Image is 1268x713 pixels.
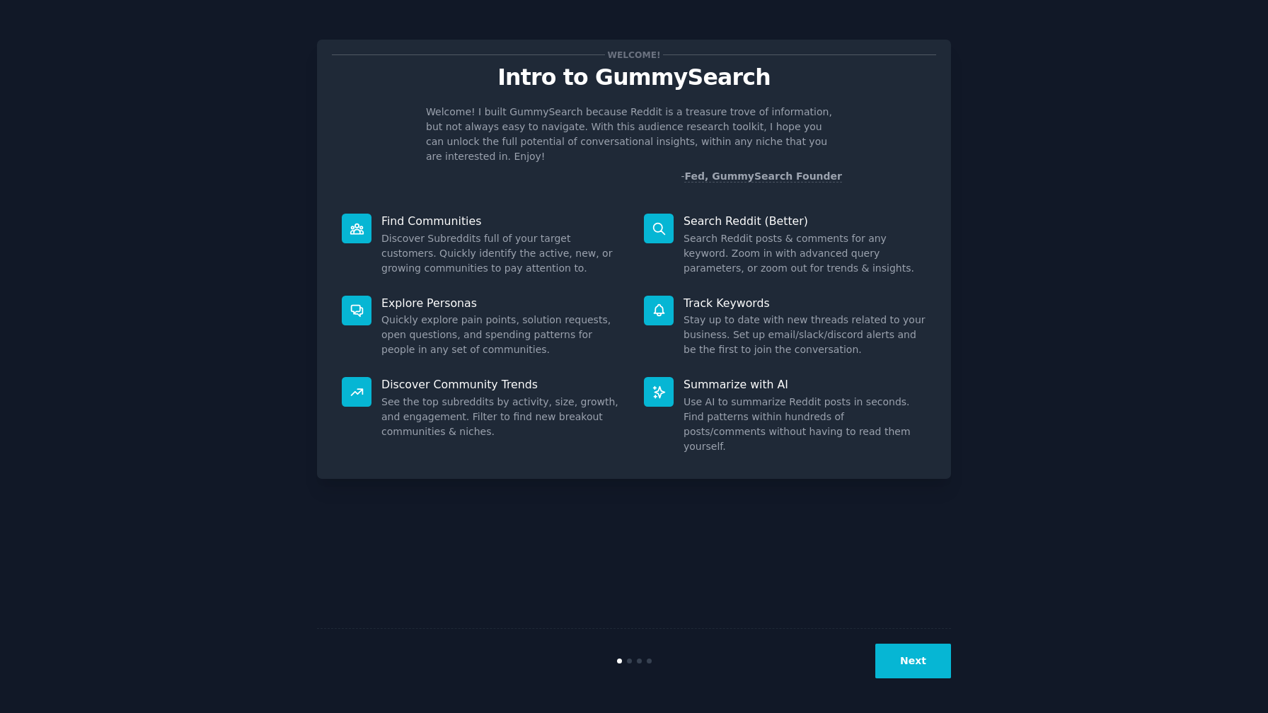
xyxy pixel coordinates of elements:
p: Search Reddit (Better) [684,214,926,228]
dd: Use AI to summarize Reddit posts in seconds. Find patterns within hundreds of posts/comments with... [684,395,926,454]
dd: Stay up to date with new threads related to your business. Set up email/slack/discord alerts and ... [684,313,926,357]
dd: Search Reddit posts & comments for any keyword. Zoom in with advanced query parameters, or zoom o... [684,231,926,276]
button: Next [875,644,951,678]
p: Explore Personas [381,296,624,311]
p: Welcome! I built GummySearch because Reddit is a treasure trove of information, but not always ea... [426,105,842,164]
dd: Quickly explore pain points, solution requests, open questions, and spending patterns for people ... [381,313,624,357]
dd: Discover Subreddits full of your target customers. Quickly identify the active, new, or growing c... [381,231,624,276]
p: Discover Community Trends [381,377,624,392]
dd: See the top subreddits by activity, size, growth, and engagement. Filter to find new breakout com... [381,395,624,439]
div: - [681,169,842,184]
p: Summarize with AI [684,377,926,392]
p: Track Keywords [684,296,926,311]
span: Welcome! [605,47,663,62]
p: Find Communities [381,214,624,228]
p: Intro to GummySearch [332,65,936,90]
a: Fed, GummySearch Founder [684,170,842,182]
